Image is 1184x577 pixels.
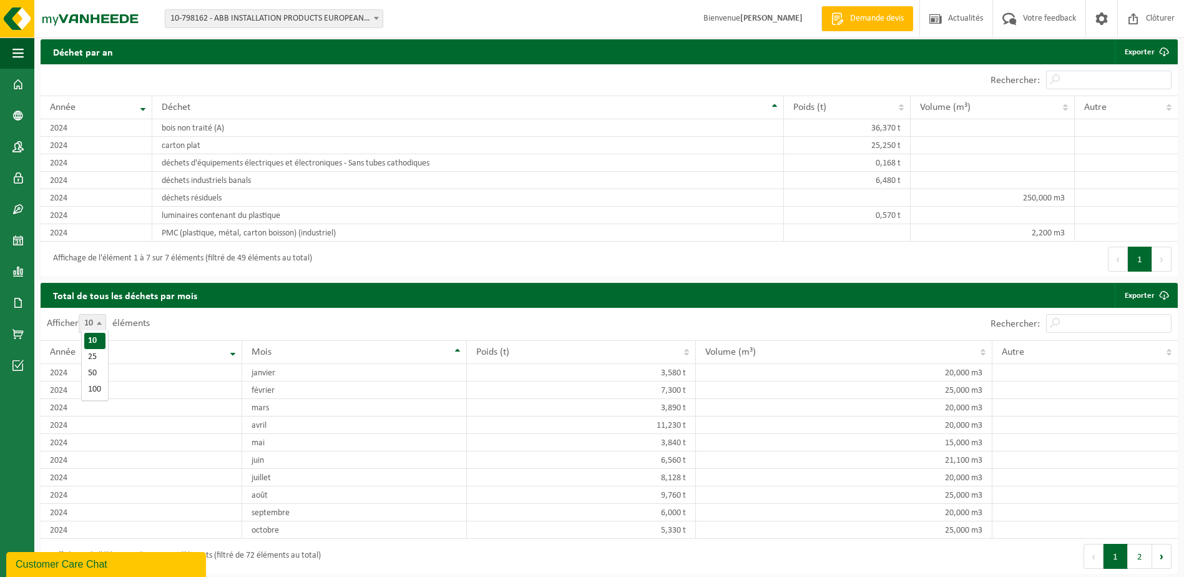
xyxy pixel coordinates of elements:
[784,207,911,224] td: 0,570 t
[467,434,696,451] td: 3,840 t
[696,399,992,417] td: 20,000 m3
[41,154,152,172] td: 2024
[242,521,467,539] td: octobre
[79,315,105,332] span: 10
[467,399,696,417] td: 3,890 t
[467,417,696,434] td: 11,230 t
[84,349,105,365] li: 25
[252,347,272,357] span: Mois
[784,137,911,154] td: 25,250 t
[847,12,907,25] span: Demande devis
[696,451,992,469] td: 21,100 m3
[79,314,106,333] span: 10
[47,318,150,328] label: Afficher éléments
[41,224,152,242] td: 2024
[793,102,826,112] span: Poids (t)
[696,504,992,521] td: 20,000 m3
[41,486,242,504] td: 2024
[41,189,152,207] td: 2024
[41,521,242,539] td: 2024
[152,189,784,207] td: déchets résiduels
[41,39,125,64] h2: Déchet par an
[41,399,242,417] td: 2024
[152,172,784,189] td: déchets industriels banals
[84,382,105,398] li: 100
[242,434,467,451] td: mai
[1108,247,1128,272] button: Previous
[242,504,467,521] td: septembre
[41,172,152,189] td: 2024
[476,347,509,357] span: Poids (t)
[47,248,312,270] div: Affichage de l'élément 1 à 7 sur 7 éléments (filtré de 49 éléments au total)
[696,434,992,451] td: 15,000 m3
[696,521,992,539] td: 25,000 m3
[41,137,152,154] td: 2024
[41,469,242,486] td: 2024
[152,154,784,172] td: déchets d'équipements électriques et électroniques - Sans tubes cathodiques
[50,102,76,112] span: Année
[467,469,696,486] td: 8,128 t
[911,224,1075,242] td: 2,200 m3
[467,451,696,469] td: 6,560 t
[41,119,152,137] td: 2024
[242,399,467,417] td: mars
[1152,544,1172,569] button: Next
[41,382,242,399] td: 2024
[784,172,911,189] td: 6,480 t
[152,207,784,224] td: luminaires contenant du plastique
[1002,347,1024,357] span: Autre
[740,14,803,23] strong: [PERSON_NAME]
[242,486,467,504] td: août
[991,319,1040,329] label: Rechercher:
[1128,247,1152,272] button: 1
[6,550,208,577] iframe: chat widget
[920,102,971,112] span: Volume (m³)
[784,154,911,172] td: 0,168 t
[84,365,105,382] li: 50
[1152,247,1172,272] button: Next
[165,9,383,28] span: 10-798162 - ABB INSTALLATION PRODUCTS EUROPEAN CENTRE SA - HOUDENG-GOEGNIES
[705,347,756,357] span: Volume (m³)
[696,417,992,434] td: 20,000 m3
[696,364,992,382] td: 20,000 m3
[41,434,242,451] td: 2024
[1115,39,1177,64] a: Exporter
[1084,102,1107,112] span: Autre
[41,451,242,469] td: 2024
[911,189,1075,207] td: 250,000 m3
[696,469,992,486] td: 20,000 m3
[152,224,784,242] td: PMC (plastique, métal, carton boisson) (industriel)
[242,469,467,486] td: juillet
[41,417,242,434] td: 2024
[1115,283,1177,308] a: Exporter
[50,347,76,357] span: Année
[41,364,242,382] td: 2024
[41,207,152,224] td: 2024
[467,486,696,504] td: 9,760 t
[467,382,696,399] td: 7,300 t
[991,76,1040,86] label: Rechercher:
[41,504,242,521] td: 2024
[467,521,696,539] td: 5,330 t
[696,382,992,399] td: 25,000 m3
[242,382,467,399] td: février
[821,6,913,31] a: Demande devis
[467,504,696,521] td: 6,000 t
[784,119,911,137] td: 36,370 t
[1128,544,1152,569] button: 2
[242,364,467,382] td: janvier
[152,119,784,137] td: bois non traité (A)
[41,283,210,307] h2: Total de tous les déchets par mois
[242,451,467,469] td: juin
[242,417,467,434] td: avril
[1084,544,1103,569] button: Previous
[1103,544,1128,569] button: 1
[162,102,190,112] span: Déchet
[47,545,321,568] div: Affichage de l'élément 1 à 10 sur 12 éléments (filtré de 72 éléments au total)
[467,364,696,382] td: 3,580 t
[84,333,105,349] li: 10
[696,486,992,504] td: 25,000 m3
[152,137,784,154] td: carton plat
[165,10,383,27] span: 10-798162 - ABB INSTALLATION PRODUCTS EUROPEAN CENTRE SA - HOUDENG-GOEGNIES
